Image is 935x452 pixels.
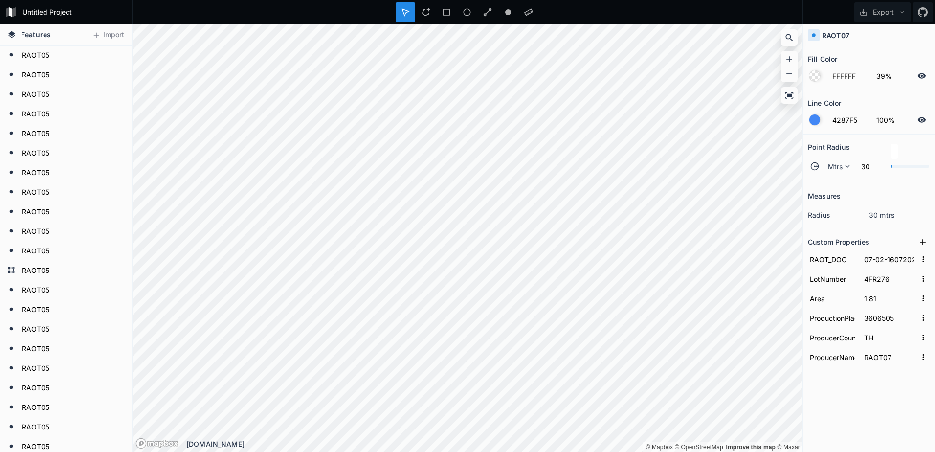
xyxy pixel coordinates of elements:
[808,95,841,111] h2: Line Color
[21,29,51,40] span: Features
[862,330,916,345] input: Empty
[808,252,857,267] input: Name
[675,444,723,451] a: OpenStreetMap
[808,271,857,286] input: Name
[828,161,843,172] span: Mtrs
[862,271,916,286] input: Empty
[855,160,886,172] input: 0
[808,330,857,345] input: Name
[869,210,930,220] dd: 30 mtrs
[862,291,916,306] input: Empty
[808,291,857,306] input: Name
[808,139,850,155] h2: Point Radius
[778,444,801,451] a: Maxar
[862,311,916,325] input: Empty
[808,350,857,364] input: Name
[808,188,841,203] h2: Measures
[808,311,857,325] input: Name
[862,252,916,267] input: Empty
[822,30,849,41] h4: RAOT07
[186,439,802,449] div: [DOMAIN_NAME]
[726,444,776,451] a: Map feedback
[135,438,178,449] a: Mapbox logo
[808,51,837,67] h2: Fill Color
[87,27,129,43] button: Import
[854,2,911,22] button: Export
[808,234,869,249] h2: Custom Properties
[808,210,869,220] dt: radius
[646,444,673,451] a: Mapbox
[862,350,916,364] input: Empty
